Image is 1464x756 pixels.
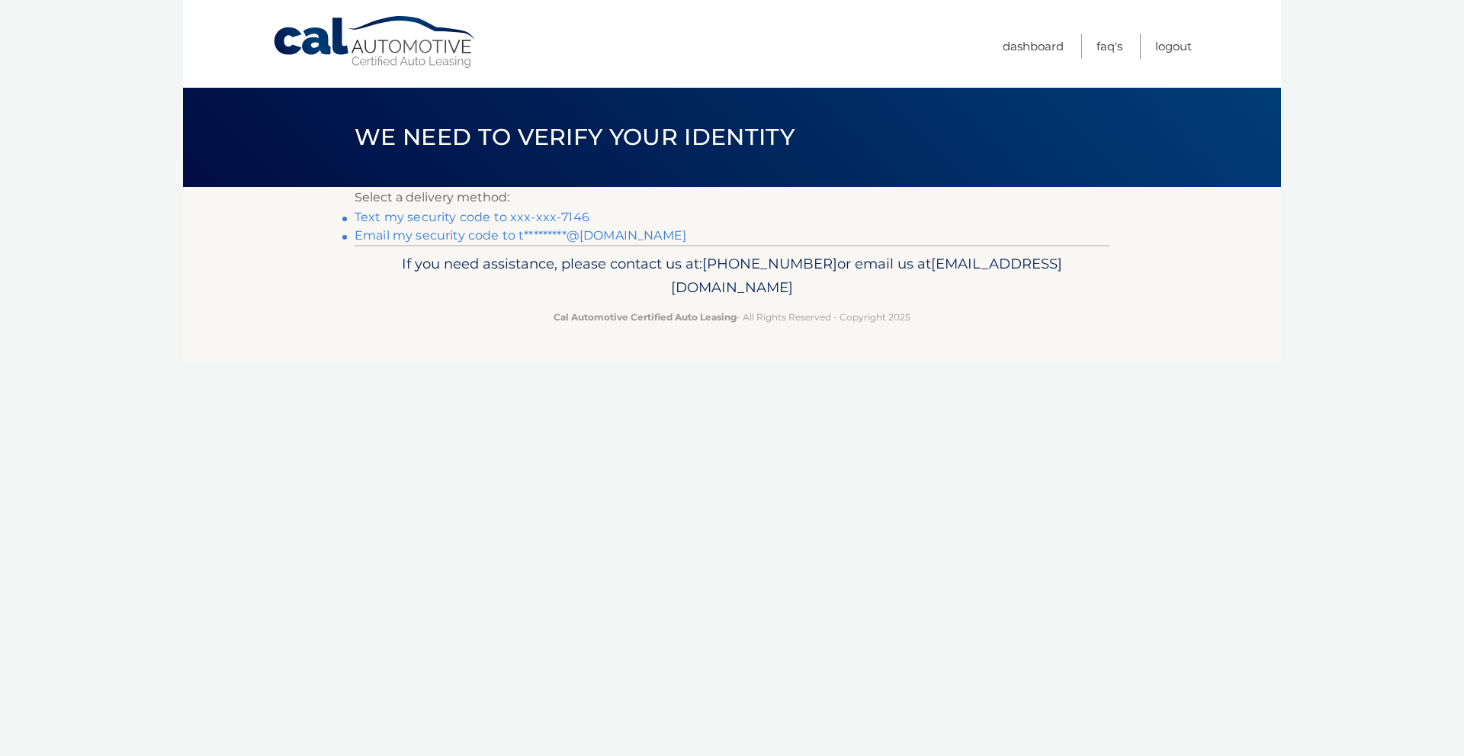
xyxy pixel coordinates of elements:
[355,228,686,243] a: Email my security code to t*********@[DOMAIN_NAME]
[364,252,1100,301] p: If you need assistance, please contact us at: or email us at
[355,210,589,224] a: Text my security code to xxx-xxx-7146
[1155,34,1192,59] a: Logout
[355,187,1109,208] p: Select a delivery method:
[272,15,478,69] a: Cal Automotive
[1003,34,1064,59] a: Dashboard
[355,123,795,151] span: We need to verify your identity
[364,309,1100,325] p: - All Rights Reserved - Copyright 2025
[702,255,837,272] span: [PHONE_NUMBER]
[554,311,737,323] strong: Cal Automotive Certified Auto Leasing
[1096,34,1122,59] a: FAQ's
